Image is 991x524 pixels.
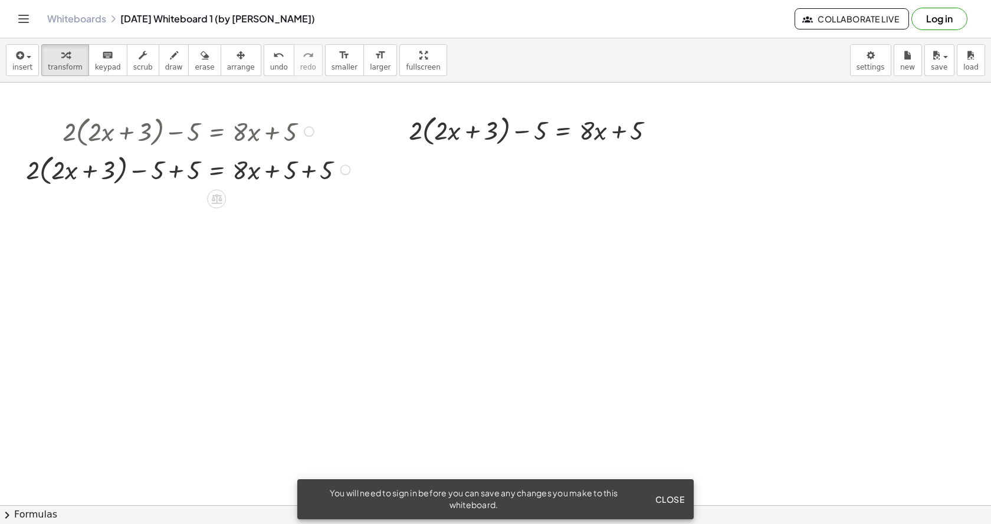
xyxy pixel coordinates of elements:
[339,48,350,62] i: format_size
[102,48,113,62] i: keyboard
[650,489,689,510] button: Close
[332,63,357,71] span: smaller
[850,44,891,76] button: settings
[264,44,294,76] button: undoundo
[655,494,684,505] span: Close
[963,63,979,71] span: load
[300,63,316,71] span: redo
[133,63,153,71] span: scrub
[221,44,261,76] button: arrange
[14,9,33,28] button: Toggle navigation
[894,44,922,76] button: new
[900,63,915,71] span: new
[48,63,83,71] span: transform
[273,48,284,62] i: undo
[303,48,314,62] i: redo
[399,44,447,76] button: fullscreen
[805,14,899,24] span: Collaborate Live
[375,48,386,62] i: format_size
[159,44,189,76] button: draw
[325,44,364,76] button: format_sizesmaller
[857,63,885,71] span: settings
[95,63,121,71] span: keypad
[406,63,440,71] span: fullscreen
[188,44,221,76] button: erase
[207,189,226,208] div: Apply the same math to both sides of the equation
[6,44,39,76] button: insert
[931,63,947,71] span: save
[363,44,397,76] button: format_sizelarger
[12,63,32,71] span: insert
[41,44,89,76] button: transform
[294,44,323,76] button: redoredo
[911,8,967,30] button: Log in
[370,63,391,71] span: larger
[924,44,954,76] button: save
[127,44,159,76] button: scrub
[957,44,985,76] button: load
[165,63,183,71] span: draw
[270,63,288,71] span: undo
[307,487,641,511] div: You will need to sign in before you can save any changes you make to this whiteboard.
[47,13,106,25] a: Whiteboards
[795,8,909,29] button: Collaborate Live
[88,44,127,76] button: keyboardkeypad
[227,63,255,71] span: arrange
[195,63,214,71] span: erase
